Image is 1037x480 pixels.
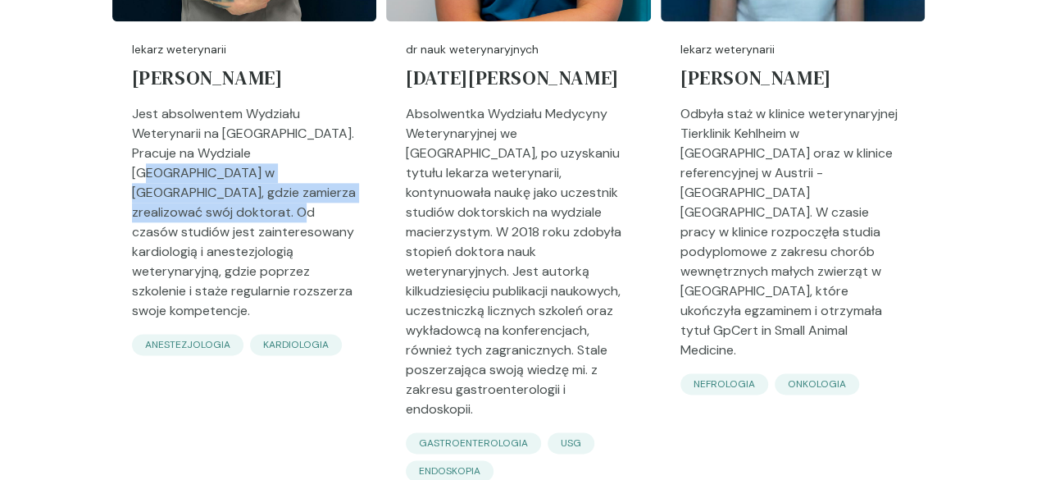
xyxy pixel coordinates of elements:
a: [PERSON_NAME] [680,58,906,104]
a: [PERSON_NAME] [132,58,357,104]
p: USG [561,436,581,450]
a: [DATE][PERSON_NAME] [406,58,631,104]
p: endoskopia [419,464,480,478]
p: onkologia [788,377,846,391]
p: Odbyła staż w klinice weterynaryjnej Tierklinik Kehlheim w [GEOGRAPHIC_DATA] oraz w klinice refer... [680,104,906,373]
p: lekarz weterynarii [132,41,357,58]
p: anestezjologia [145,337,230,352]
p: kardiologia [263,337,329,352]
p: dr nauk weterynaryjnych [406,41,631,58]
p: Absolwentka Wydziału Medycyny Weterynaryjnej we [GEOGRAPHIC_DATA], po uzyskaniu tytułu lekarza we... [406,104,631,432]
p: gastroenterologia [419,436,528,450]
p: Jest absolwentem Wydziału Weterynarii na [GEOGRAPHIC_DATA]. Pracuje na Wydziale [GEOGRAPHIC_DATA]... [132,104,357,334]
p: lekarz weterynarii [680,41,906,58]
p: nefrologia [694,377,755,391]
